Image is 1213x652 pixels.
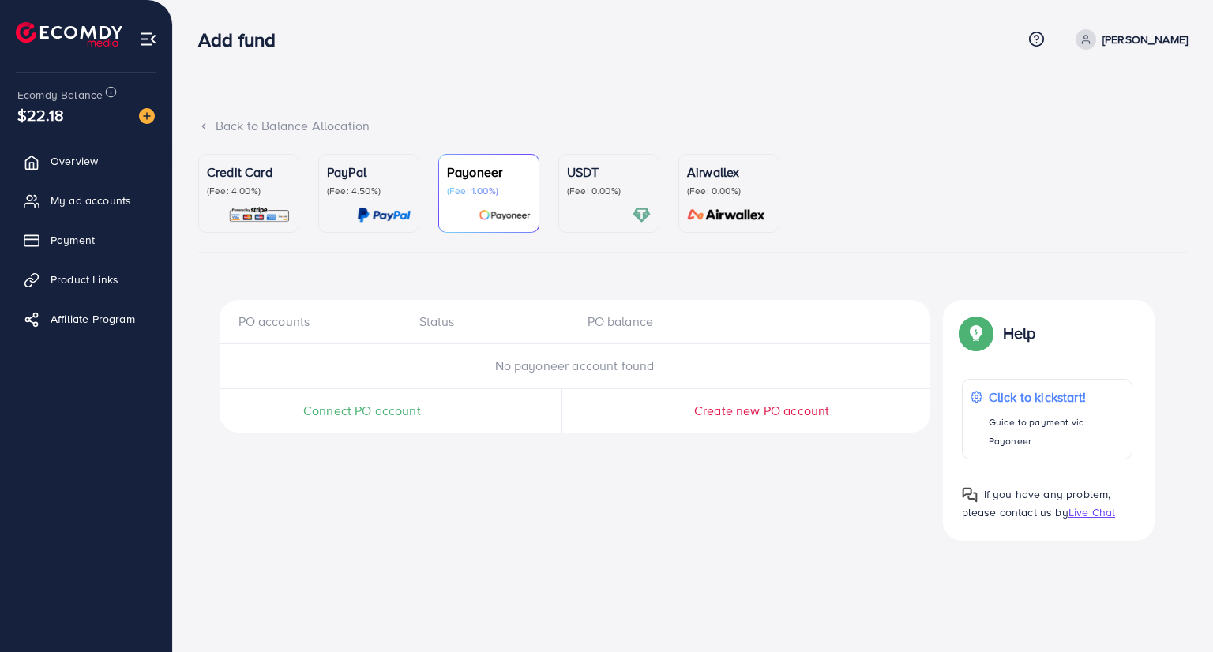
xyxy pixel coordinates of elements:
[327,163,411,182] p: PayPal
[12,185,160,216] a: My ad accounts
[17,87,103,103] span: Ecomdy Balance
[1102,30,1188,49] p: [PERSON_NAME]
[198,117,1188,135] div: Back to Balance Allocation
[633,206,651,224] img: card
[51,311,135,327] span: Affiliate Program
[407,313,575,331] div: Status
[989,413,1124,451] p: Guide to payment via Payoneer
[198,28,288,51] h3: Add fund
[1003,324,1036,343] p: Help
[207,163,291,182] p: Credit Card
[1069,29,1188,50] a: [PERSON_NAME]
[962,487,978,503] img: Popup guide
[51,193,131,208] span: My ad accounts
[12,303,160,335] a: Affiliate Program
[989,388,1124,407] p: Click to kickstart!
[447,185,531,197] p: (Fee: 1.00%)
[139,108,155,124] img: image
[51,232,95,248] span: Payment
[51,153,98,169] span: Overview
[1146,581,1201,640] iframe: Chat
[238,313,407,331] div: PO accounts
[139,30,157,48] img: menu
[12,264,160,295] a: Product Links
[1068,504,1115,520] span: Live Chat
[303,402,421,420] span: Connect PO account
[495,357,655,374] span: No payoneer account found
[51,272,118,287] span: Product Links
[447,163,531,182] p: Payoneer
[567,185,651,197] p: (Fee: 0.00%)
[694,402,829,419] span: Create new PO account
[228,206,291,224] img: card
[12,145,160,177] a: Overview
[357,206,411,224] img: card
[962,486,1111,520] span: If you have any problem, please contact us by
[16,22,122,47] img: logo
[575,313,743,331] div: PO balance
[327,185,411,197] p: (Fee: 4.50%)
[567,163,651,182] p: USDT
[12,224,160,256] a: Payment
[207,185,291,197] p: (Fee: 4.00%)
[687,185,771,197] p: (Fee: 0.00%)
[479,206,531,224] img: card
[17,103,64,126] span: $22.18
[687,163,771,182] p: Airwallex
[682,206,771,224] img: card
[962,319,990,347] img: Popup guide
